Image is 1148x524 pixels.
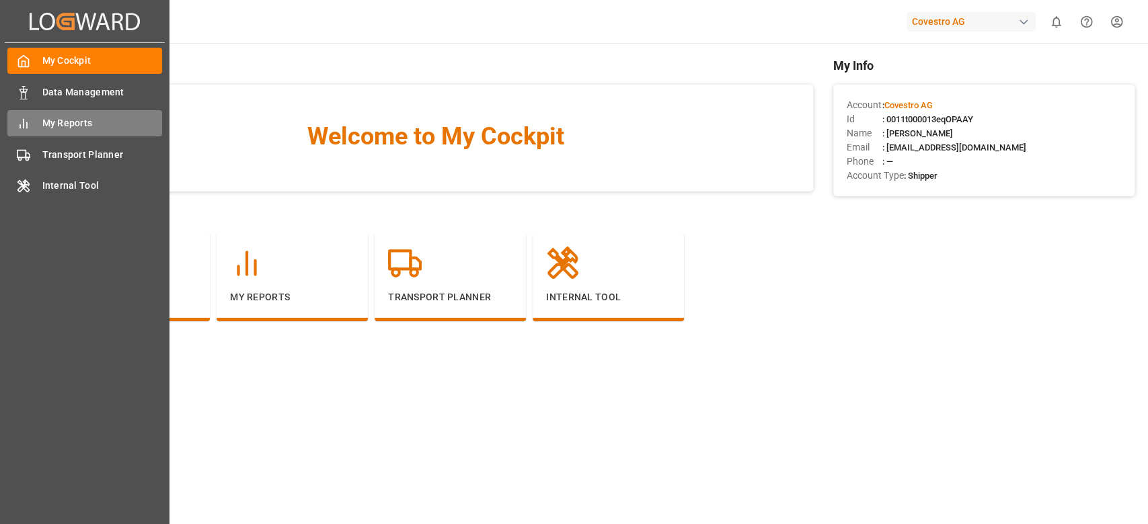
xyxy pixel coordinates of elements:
[1071,7,1102,37] button: Help Center
[7,173,162,199] a: Internal Tool
[7,141,162,167] a: Transport Planner
[847,140,882,155] span: Email
[1041,7,1071,37] button: show 0 new notifications
[42,54,163,68] span: My Cockpit
[847,98,882,112] span: Account
[7,79,162,105] a: Data Management
[907,12,1036,32] div: Covestro AG
[847,126,882,140] span: Name
[85,118,786,155] span: Welcome to My Cockpit
[907,9,1041,34] button: Covestro AG
[833,56,1135,75] span: My Info
[230,290,354,304] p: My Reports
[884,100,933,110] span: Covestro AG
[42,85,163,99] span: Data Management
[42,148,163,162] span: Transport Planner
[42,179,163,193] span: Internal Tool
[59,205,812,223] span: Navigation
[847,155,882,169] span: Phone
[882,114,973,124] span: : 0011t000013eqOPAAY
[42,116,163,130] span: My Reports
[882,157,893,167] span: : —
[847,169,904,183] span: Account Type
[882,142,1026,152] span: : [EMAIL_ADDRESS][DOMAIN_NAME]
[546,290,671,304] p: Internal Tool
[882,128,953,138] span: : [PERSON_NAME]
[904,171,937,181] span: : Shipper
[882,100,933,110] span: :
[7,110,162,136] a: My Reports
[388,290,512,304] p: Transport Planner
[847,112,882,126] span: Id
[7,48,162,74] a: My Cockpit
